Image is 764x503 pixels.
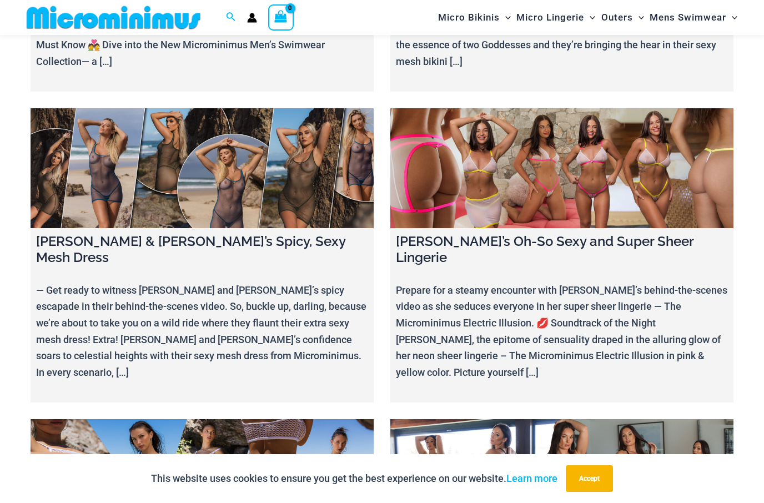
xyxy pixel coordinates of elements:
[36,234,368,266] h4: [PERSON_NAME] & [PERSON_NAME]’s Spicy, Sexy Mesh Dress
[31,108,374,229] a: Rachel & Temmi’s Spicy, Sexy Mesh Dress
[22,5,205,30] img: MM SHOP LOGO FLAT
[268,4,294,30] a: View Shopping Cart, empty
[584,3,595,32] span: Menu Toggle
[396,234,728,266] h4: [PERSON_NAME]’s Oh-So Sexy and Super Sheer Lingerie
[226,11,236,24] a: Search icon link
[396,282,728,381] p: Prepare for a steamy encounter with [PERSON_NAME]’s behind-the-scenes video as she seduces everyo...
[500,3,511,32] span: Menu Toggle
[434,2,742,33] nav: Site Navigation
[647,3,740,32] a: Mens SwimwearMenu ToggleMenu Toggle
[599,3,647,32] a: OutersMenu ToggleMenu Toggle
[650,3,726,32] span: Mens Swimwear
[390,108,733,229] a: Amy’s Oh-So Sexy and Super Sheer Lingerie
[151,470,557,487] p: This website uses cookies to ensure you get the best experience on our website.
[566,465,613,492] button: Accept
[438,3,500,32] span: Micro Bikinis
[516,3,584,32] span: Micro Lingerie
[514,3,598,32] a: Micro LingerieMenu ToggleMenu Toggle
[633,3,644,32] span: Menu Toggle
[506,472,557,484] a: Learn more
[435,3,514,32] a: Micro BikinisMenu ToggleMenu Toggle
[726,3,737,32] span: Menu Toggle
[36,282,368,381] p: — Get ready to witness [PERSON_NAME] and [PERSON_NAME]’s spicy escapade in their behind-the-scene...
[601,3,633,32] span: Outers
[247,13,257,23] a: Account icon link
